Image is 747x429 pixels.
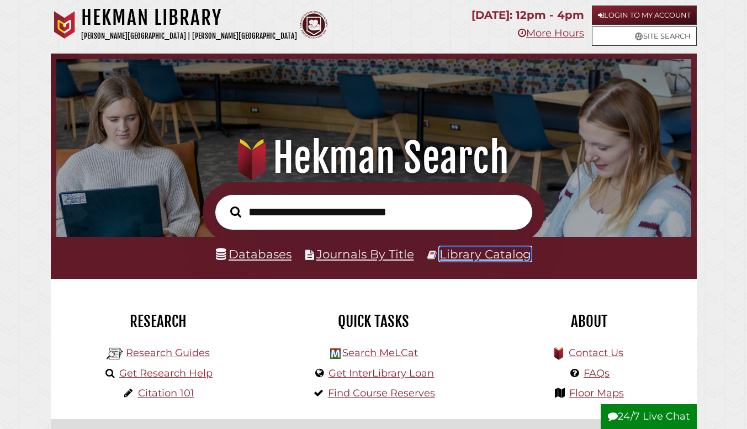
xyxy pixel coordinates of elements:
a: More Hours [518,27,584,39]
a: Journals By Title [316,247,414,261]
a: Login to My Account [592,6,697,25]
a: FAQs [584,367,610,379]
a: Site Search [592,27,697,46]
a: Get InterLibrary Loan [329,367,434,379]
h2: Quick Tasks [274,312,473,331]
a: Databases [216,247,292,261]
h2: Research [59,312,258,331]
h2: About [490,312,688,331]
p: [PERSON_NAME][GEOGRAPHIC_DATA] | [PERSON_NAME][GEOGRAPHIC_DATA] [81,30,297,43]
a: Citation 101 [138,387,194,399]
a: Library Catalog [439,247,531,261]
img: Hekman Library Logo [107,346,123,362]
img: Hekman Library Logo [330,348,341,359]
a: Contact Us [569,347,623,359]
a: Floor Maps [569,387,624,399]
img: Calvin Theological Seminary [300,11,327,39]
h1: Hekman Search [67,134,680,182]
a: Find Course Reserves [328,387,435,399]
img: Calvin University [51,11,78,39]
h1: Hekman Library [81,6,297,30]
a: Search MeLCat [342,347,418,359]
a: Get Research Help [119,367,213,379]
button: Search [225,203,247,220]
i: Search [230,206,241,218]
p: [DATE]: 12pm - 4pm [471,6,584,25]
a: Research Guides [126,347,210,359]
